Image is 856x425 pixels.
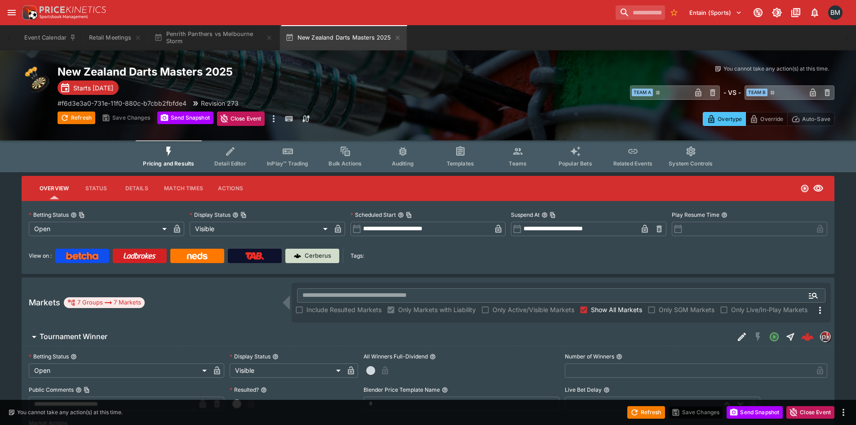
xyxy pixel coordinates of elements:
[632,89,653,96] span: Team A
[29,297,60,308] h5: Markets
[306,305,381,314] span: Include Resulted Markets
[684,5,747,20] button: Select Tenant
[786,406,834,419] button: Close Event
[769,331,780,342] svg: Open
[29,386,74,394] p: Public Comments
[364,353,428,360] p: All Winners Full-Dividend
[723,88,741,97] h6: - VS -
[71,353,77,360] button: Betting Status
[190,222,331,236] div: Visible
[616,5,665,20] input: search
[392,160,414,167] span: Auditing
[838,407,849,418] button: more
[187,252,207,259] img: Neds
[350,211,396,219] p: Scheduled Start
[19,25,82,50] button: Event Calendar
[802,114,830,124] p: Auto-Save
[240,212,247,218] button: Copy To Clipboard
[29,211,69,219] p: Betting Status
[84,387,90,393] button: Copy To Clipboard
[745,112,787,126] button: Override
[616,353,622,360] button: Number of Winners
[285,249,339,263] a: Cerberus
[746,89,767,96] span: Team B
[294,252,301,259] img: Cerberus
[29,249,52,263] label: View on :
[136,140,720,172] div: Event type filters
[75,387,82,393] button: Public CommentsCopy To Clipboard
[22,328,734,346] button: Tournament Winner
[603,387,610,393] button: Live Bet Delay
[245,252,264,259] img: TabNZ
[230,363,344,378] div: Visible
[703,112,834,126] div: Start From
[58,65,446,79] h2: Copy To Clipboard
[430,353,436,360] button: All Winners Full-Dividend
[825,3,845,22] button: Byron Monk
[727,406,783,419] button: Send Snapshot
[813,183,824,194] svg: Visible
[788,4,804,21] button: Documentation
[766,329,782,345] button: Open
[509,160,527,167] span: Teams
[703,112,746,126] button: Overtype
[350,249,364,263] label: Tags:
[29,222,170,236] div: Open
[447,160,474,167] span: Templates
[787,112,834,126] button: Auto-Save
[328,160,362,167] span: Bulk Actions
[550,212,556,218] button: Copy To Clipboard
[718,114,742,124] p: Overtype
[750,329,766,345] button: SGM Disabled
[67,297,141,308] div: 7 Groups 7 Markets
[731,305,807,314] span: Only Live/In-Play Markets
[305,251,331,260] p: Cerberus
[116,178,157,199] button: Details
[22,65,50,94] img: darts.png
[820,331,831,342] div: pricekinetics
[667,5,681,20] button: No Bookmarks
[40,6,106,13] img: PriceKinetics
[20,4,38,22] img: PriceKinetics Logo
[669,160,713,167] span: System Controls
[559,160,592,167] span: Popular Bets
[565,353,614,360] p: Number of Winners
[769,4,785,21] button: Toggle light/dark mode
[805,287,821,304] button: Open
[232,212,239,218] button: Display StatusCopy To Clipboard
[627,406,665,419] button: Refresh
[29,363,210,378] div: Open
[721,212,727,218] button: Play Resume Time
[143,160,194,167] span: Pricing and Results
[280,25,407,50] button: New Zealand Darts Masters 2025
[149,25,278,50] button: Penrith Panthers vs Melbourne Storm
[58,98,186,108] p: Copy To Clipboard
[261,387,267,393] button: Resulted?
[541,212,548,218] button: Suspend AtCopy To Clipboard
[798,328,816,346] a: f0045937-06a5-4c4f-8202-47747b840e8f
[190,211,231,219] p: Display Status
[157,178,210,199] button: Match Times
[591,305,642,314] span: Show All Markets
[406,212,412,218] button: Copy To Clipboard
[4,4,20,21] button: open drawer
[268,112,279,126] button: more
[84,25,146,50] button: Retail Meetings
[511,211,540,219] p: Suspend At
[217,112,265,126] button: Close Event
[800,184,809,193] svg: Open
[40,15,88,19] img: Sportsbook Management
[565,386,602,394] p: Live Bet Delay
[398,305,476,314] span: Only Markets with Liability
[76,178,116,199] button: Status
[210,178,251,199] button: Actions
[58,112,95,124] button: Refresh
[230,353,271,360] p: Display Status
[492,305,574,314] span: Only Active/Visible Markets
[364,386,440,394] p: Blender Price Template Name
[760,114,783,124] p: Override
[66,252,98,259] img: Betcha
[398,212,404,218] button: Scheduled StartCopy To Clipboard
[613,160,652,167] span: Related Events
[672,211,719,219] p: Play Resume Time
